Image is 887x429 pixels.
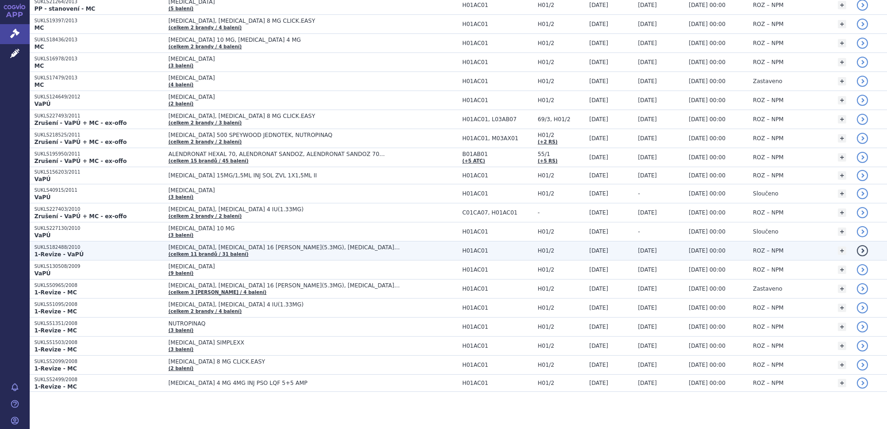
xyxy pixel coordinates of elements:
[689,247,726,254] span: [DATE] 00:00
[168,82,193,87] a: (4 balení)
[753,21,784,27] span: ROZ – NPM
[838,20,846,28] a: +
[462,305,533,311] span: H01AC01
[34,365,77,372] strong: 1-Revize - MC
[538,2,585,8] span: H01/2
[838,285,846,293] a: +
[638,78,657,84] span: [DATE]
[753,190,778,197] span: Sloučeno
[838,58,846,66] a: +
[689,116,726,123] span: [DATE] 00:00
[538,59,585,65] span: H01/2
[838,153,846,162] a: +
[589,154,608,161] span: [DATE]
[838,134,846,143] a: +
[538,380,585,386] span: H01/2
[838,379,846,387] a: +
[753,116,784,123] span: ROZ – NPM
[168,366,193,371] a: (2 balení)
[857,19,868,30] a: detail
[838,342,846,350] a: +
[838,171,846,180] a: +
[462,362,533,368] span: H01AC01
[638,380,657,386] span: [DATE]
[538,139,558,144] a: (+2 RS)
[689,135,726,142] span: [DATE] 00:00
[857,76,868,87] a: detail
[753,324,784,330] span: ROZ – NPM
[34,339,164,346] p: SUKLS51503/2008
[638,21,657,27] span: [DATE]
[168,172,400,179] span: [MEDICAL_DATA] 15MG/1,5ML INJ SOL ZVL 1X1,5ML II
[168,358,400,365] span: [MEDICAL_DATA] 8 MG CLICK.EASY
[589,305,608,311] span: [DATE]
[538,209,585,216] span: -
[34,120,127,126] strong: Zrušení - VaPÚ + MC - ex-offo
[34,169,164,175] p: SUKLS156203/2011
[538,343,585,349] span: H01/2
[589,40,608,46] span: [DATE]
[538,158,558,163] a: (+5 RS)
[689,190,726,197] span: [DATE] 00:00
[838,266,846,274] a: +
[589,266,608,273] span: [DATE]
[34,320,164,327] p: SUKLS51351/2008
[538,172,585,179] span: H01/2
[168,132,400,138] span: [MEDICAL_DATA] 500 SPEYWOOD JEDNOTEK, NUTROPINAQ
[838,189,846,198] a: +
[168,244,400,251] span: [MEDICAL_DATA], [MEDICAL_DATA] 16 [PERSON_NAME](5.3MG), [MEDICAL_DATA] 36 [PERSON_NAME](12MG)…
[753,228,778,235] span: Sloučeno
[168,101,193,106] a: (2 balení)
[857,226,868,237] a: detail
[753,343,784,349] span: ROZ – NPM
[34,232,51,239] strong: VaPÚ
[34,176,51,182] strong: VaPÚ
[538,132,585,138] span: H01/2
[838,247,846,255] a: +
[462,343,533,349] span: H01AC01
[462,266,533,273] span: H01AC01
[34,44,44,50] strong: MC
[689,266,726,273] span: [DATE] 00:00
[838,39,846,47] a: +
[857,152,868,163] a: detail
[168,56,400,62] span: [MEDICAL_DATA]
[689,209,726,216] span: [DATE] 00:00
[168,187,400,194] span: [MEDICAL_DATA]
[34,194,51,201] strong: VaPÚ
[857,340,868,351] a: detail
[638,116,657,123] span: [DATE]
[538,324,585,330] span: H01/2
[462,209,533,216] span: C01CA07, H01AC01
[34,37,164,43] p: SUKLS18436/2013
[538,228,585,235] span: H01/2
[34,113,164,119] p: SUKLS227493/2011
[168,225,400,232] span: [MEDICAL_DATA] 10 MG
[857,321,868,332] a: detail
[34,56,164,62] p: SUKLS16978/2013
[857,264,868,275] a: detail
[857,302,868,313] a: detail
[168,120,242,125] a: (celkem 2 brandy / 3 balení)
[462,21,533,27] span: H01AC01
[168,63,193,68] a: (3 balení)
[168,301,400,308] span: [MEDICAL_DATA], [MEDICAL_DATA] 4 IU(1.33MG)
[857,207,868,218] a: detail
[638,228,640,235] span: -
[638,362,657,368] span: [DATE]
[638,40,657,46] span: [DATE]
[589,190,608,197] span: [DATE]
[462,158,485,163] a: (+5 ATC)
[589,59,608,65] span: [DATE]
[753,154,784,161] span: ROZ – NPM
[857,57,868,68] a: detail
[589,380,608,386] span: [DATE]
[34,282,164,289] p: SUKLS50965/2008
[34,6,95,12] strong: PP - stanovení - MC
[34,270,51,277] strong: VaPÚ
[638,305,657,311] span: [DATE]
[168,18,400,24] span: [MEDICAL_DATA], [MEDICAL_DATA] 8 MG CLICK.EASY
[589,228,608,235] span: [DATE]
[638,97,657,104] span: [DATE]
[838,304,846,312] a: +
